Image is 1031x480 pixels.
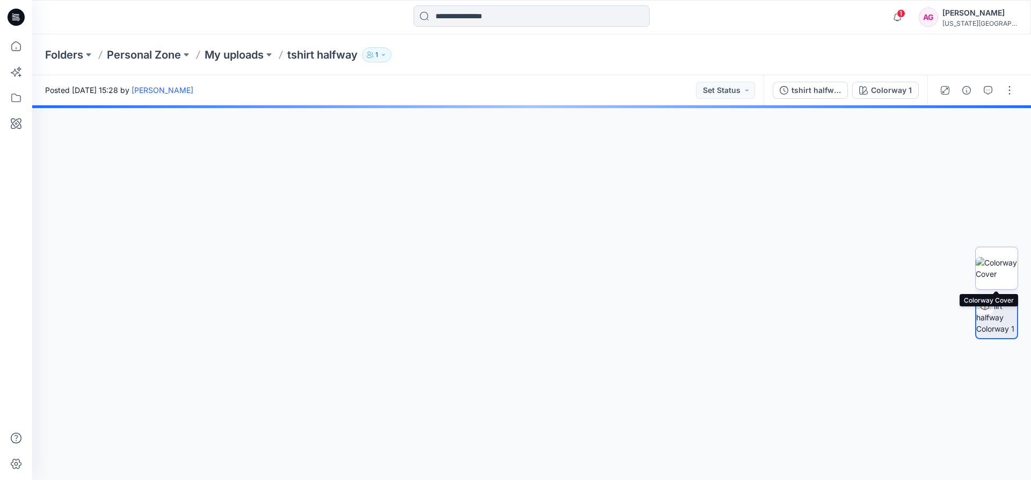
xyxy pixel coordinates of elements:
div: [PERSON_NAME] [942,6,1018,19]
button: Colorway 1 [852,82,919,99]
button: tshirt halfway [773,82,848,99]
span: Posted [DATE] 15:28 by [45,84,193,96]
a: Personal Zone [107,47,181,62]
button: 1 [362,47,391,62]
div: tshirt halfway [792,84,841,96]
div: AG [919,8,938,27]
a: Folders [45,47,83,62]
button: Details [958,82,975,99]
div: Colorway 1 [871,84,912,96]
img: Colorway Cover [976,257,1018,280]
img: tshirt halfway Colorway 1 [976,300,1017,334]
div: [US_STATE][GEOGRAPHIC_DATA]... [942,19,1018,27]
a: [PERSON_NAME] [132,85,193,95]
a: My uploads [205,47,264,62]
p: 1 [375,49,378,61]
span: 1 [897,9,905,18]
p: tshirt halfway [287,47,358,62]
